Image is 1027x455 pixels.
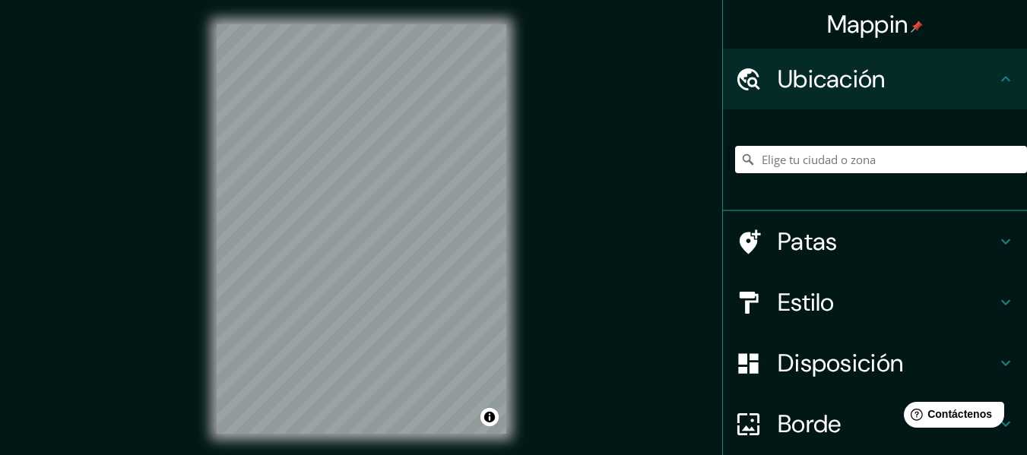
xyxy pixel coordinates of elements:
font: Patas [778,226,838,258]
font: Mappin [827,8,908,40]
div: Disposición [723,333,1027,393]
input: Elige tu ciudad o zona [735,146,1027,173]
font: Disposición [778,347,903,379]
canvas: Mapa [217,24,506,434]
font: Ubicación [778,63,886,95]
div: Ubicación [723,49,1027,109]
button: Activar o desactivar atribución [480,408,499,426]
font: Borde [778,408,842,440]
img: pin-icon.png [911,21,923,33]
div: Estilo [723,272,1027,333]
iframe: Lanzador de widgets de ayuda [892,396,1010,438]
font: Estilo [778,286,835,318]
div: Patas [723,211,1027,272]
div: Borde [723,393,1027,454]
